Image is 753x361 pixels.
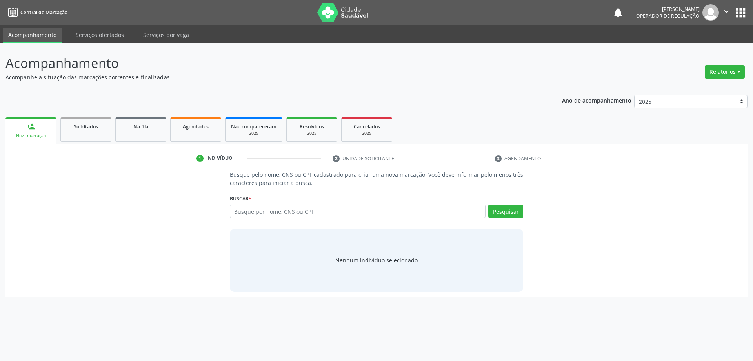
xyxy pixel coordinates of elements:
div: Nova marcação [11,133,51,139]
a: Serviços ofertados [70,28,129,42]
span: Solicitados [74,123,98,130]
span: Agendados [183,123,209,130]
span: Central de Marcação [20,9,67,16]
div: Indivíduo [206,155,233,162]
div: 2025 [231,130,276,136]
img: img [702,4,719,21]
span: Resolvidos [300,123,324,130]
a: Acompanhamento [3,28,62,43]
div: person_add [27,122,35,131]
button: apps [734,6,748,20]
button:  [719,4,734,21]
p: Acompanhamento [5,53,525,73]
label: Buscar [230,192,251,205]
p: Acompanhe a situação das marcações correntes e finalizadas [5,73,525,81]
p: Busque pelo nome, CNS ou CPF cadastrado para criar uma nova marcação. Você deve informar pelo men... [230,170,524,187]
div: [PERSON_NAME] [636,6,700,13]
span: Não compareceram [231,123,276,130]
span: Na fila [133,123,148,130]
button: notifications [613,7,624,18]
span: Operador de regulação [636,13,700,19]
button: Pesquisar [488,205,523,218]
button: Relatórios [705,65,745,79]
div: 2025 [347,130,386,136]
div: Nenhum indivíduo selecionado [335,256,418,264]
a: Serviços por vaga [138,28,195,42]
div: 2025 [292,130,331,136]
a: Central de Marcação [5,6,67,19]
p: Ano de acompanhamento [562,95,631,105]
div: 1 [196,155,204,162]
i:  [722,7,731,16]
span: Cancelados [354,123,380,130]
input: Busque por nome, CNS ou CPF [230,205,486,218]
